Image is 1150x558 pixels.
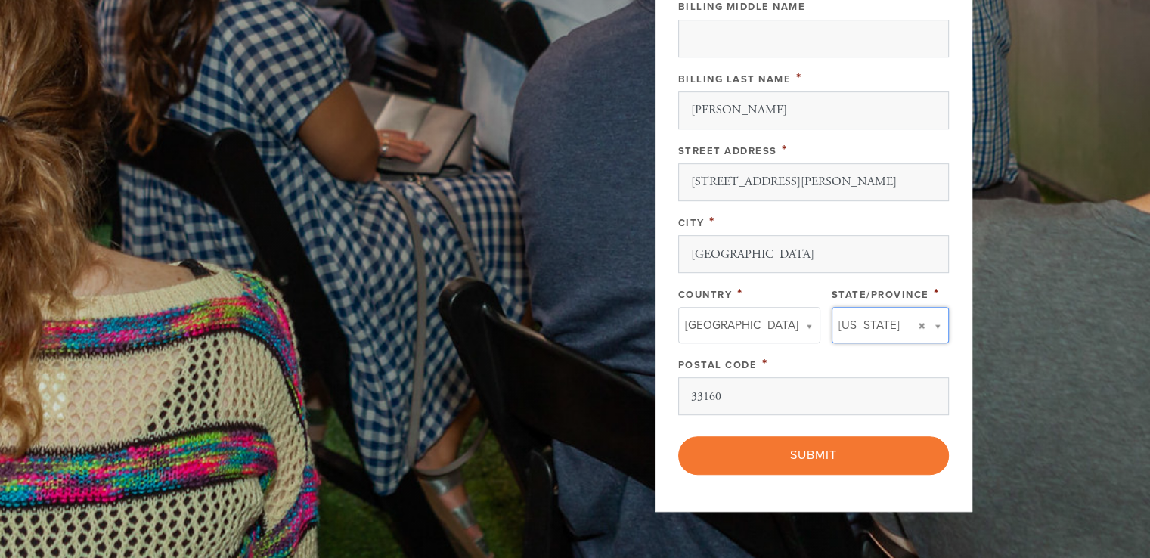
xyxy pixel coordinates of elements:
label: Postal Code [678,359,758,371]
span: This field is required. [796,70,802,86]
label: Country [678,289,733,301]
span: This field is required. [709,213,715,230]
span: This field is required. [934,285,940,302]
label: City [678,217,705,229]
a: [GEOGRAPHIC_DATA] [678,307,820,343]
label: State/Province [832,289,929,301]
label: Street Address [678,145,777,157]
input: Submit [678,436,949,474]
span: This field is required. [782,141,788,158]
a: [US_STATE] [832,307,949,343]
span: [GEOGRAPHIC_DATA] [685,315,798,335]
span: This field is required. [762,355,768,372]
span: [US_STATE] [838,315,900,335]
label: Billing Last Name [678,73,792,85]
label: Billing Middle Name [678,1,806,13]
span: This field is required. [737,285,743,302]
